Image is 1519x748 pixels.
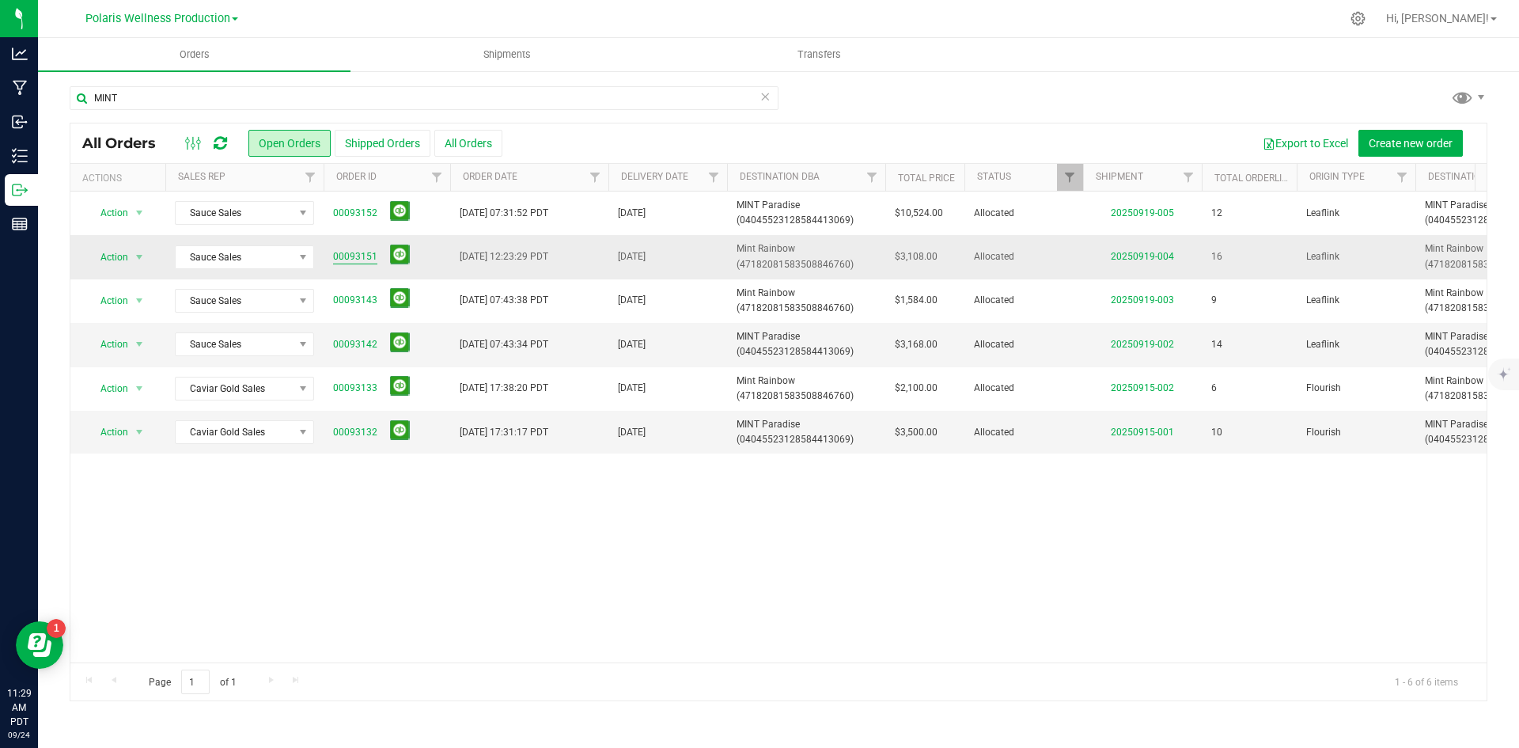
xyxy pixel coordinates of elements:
span: [DATE] 17:38:20 PDT [460,381,548,396]
span: Polaris Wellness Production [85,12,230,25]
a: Origin Type [1309,171,1365,182]
span: 16 [1211,249,1222,264]
a: Filter [1057,164,1083,191]
span: Leaflink [1306,206,1406,221]
button: Create new order [1358,130,1463,157]
span: [DATE] 07:31:52 PDT [460,206,548,221]
a: Filter [424,164,450,191]
a: Filter [859,164,885,191]
a: Order Date [463,171,517,182]
span: MINT Paradise (04045523128584413069) [737,417,876,447]
input: Search Order ID, Destination, Customer PO... [70,86,778,110]
a: 20250919-002 [1111,339,1174,350]
span: [DATE] [618,249,646,264]
a: 20250915-001 [1111,427,1174,438]
a: 00093151 [333,249,377,264]
span: $3,500.00 [895,425,938,440]
span: [DATE] 12:23:29 PDT [460,249,548,264]
a: Filter [701,164,727,191]
p: 09/24 [7,729,31,741]
span: [DATE] 17:31:17 PDT [460,425,548,440]
a: Filter [297,164,324,191]
span: Flourish [1306,381,1406,396]
span: Action [86,202,129,224]
span: Action [86,333,129,355]
a: Order ID [336,171,377,182]
span: Clear [759,86,771,107]
span: Sauce Sales [176,290,294,312]
span: $3,168.00 [895,337,938,352]
a: Filter [1389,164,1415,191]
span: Action [86,378,129,400]
span: Leaflink [1306,293,1406,308]
a: 00093132 [333,425,377,440]
div: Manage settings [1348,11,1368,26]
span: Mint Rainbow (47182081583508846760) [737,241,876,271]
span: $2,100.00 [895,381,938,396]
button: Shipped Orders [335,130,430,157]
span: Allocated [974,249,1074,264]
input: 1 [181,670,210,694]
a: 00093143 [333,293,377,308]
span: [DATE] [618,337,646,352]
inline-svg: Reports [12,216,28,232]
span: 12 [1211,206,1222,221]
span: 6 [1211,381,1217,396]
a: 00093133 [333,381,377,396]
span: Page of 1 [135,670,249,694]
span: [DATE] [618,381,646,396]
a: Total Price [898,173,955,184]
a: Delivery Date [621,171,688,182]
a: Status [977,171,1011,182]
span: Shipments [462,47,552,62]
span: Allocated [974,337,1074,352]
span: MINT Paradise (04045523128584413069) [737,198,876,228]
iframe: Resource center unread badge [47,619,66,638]
span: All Orders [82,135,172,152]
span: Orders [158,47,231,62]
span: [DATE] 07:43:34 PDT [460,337,548,352]
span: 9 [1211,293,1217,308]
span: Allocated [974,293,1074,308]
a: Shipments [350,38,663,71]
span: Hi, [PERSON_NAME]! [1386,12,1489,25]
inline-svg: Inbound [12,114,28,130]
span: Sauce Sales [176,333,294,355]
span: Create new order [1369,137,1453,150]
span: Caviar Gold Sales [176,421,294,443]
span: select [130,202,150,224]
a: 20250915-002 [1111,382,1174,393]
span: MINT Paradise (04045523128584413069) [737,329,876,359]
span: Transfers [776,47,862,62]
a: Filter [582,164,608,191]
a: Orders [38,38,350,71]
button: All Orders [434,130,502,157]
span: Allocated [974,381,1074,396]
span: 10 [1211,425,1222,440]
inline-svg: Manufacturing [12,80,28,96]
button: Export to Excel [1252,130,1358,157]
a: 20250919-003 [1111,294,1174,306]
span: select [130,246,150,268]
span: Mint Rainbow (47182081583508846760) [737,374,876,404]
span: 1 - 6 of 6 items [1382,670,1471,693]
span: Mint Rainbow (47182081583508846760) [737,286,876,316]
a: Shipment [1096,171,1143,182]
inline-svg: Inventory [12,148,28,164]
span: Caviar Gold Sales [176,378,294,400]
span: $3,108.00 [895,249,938,264]
span: 14 [1211,337,1222,352]
span: select [130,378,150,400]
span: Sauce Sales [176,246,294,268]
div: Actions [82,173,159,184]
span: [DATE] [618,293,646,308]
span: $10,524.00 [895,206,943,221]
span: Flourish [1306,425,1406,440]
span: $1,584.00 [895,293,938,308]
a: Total Orderlines [1214,173,1300,184]
a: Destination [1428,171,1487,182]
a: 00093142 [333,337,377,352]
a: Transfers [663,38,975,71]
span: select [130,333,150,355]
